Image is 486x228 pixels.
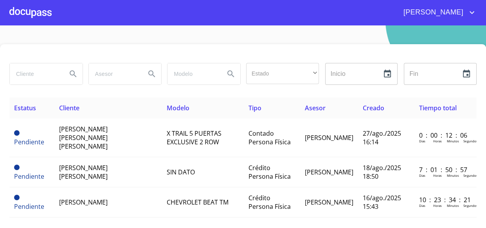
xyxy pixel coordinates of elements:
[419,203,425,208] p: Dias
[248,104,261,112] span: Tipo
[305,198,353,206] span: [PERSON_NAME]
[248,163,291,181] span: Crédito Persona Física
[59,198,108,206] span: [PERSON_NAME]
[398,6,467,19] span: [PERSON_NAME]
[447,203,459,208] p: Minutos
[363,104,384,112] span: Creado
[14,130,20,136] span: Pendiente
[167,168,195,176] span: SIN DATO
[64,65,83,83] button: Search
[142,65,161,83] button: Search
[363,163,401,181] span: 18/ago./2025 18:50
[447,173,459,178] p: Minutos
[433,173,442,178] p: Horas
[221,65,240,83] button: Search
[167,129,221,146] span: X TRAIL 5 PUERTAS EXCLUSIVE 2 ROW
[14,202,44,211] span: Pendiente
[14,165,20,170] span: Pendiente
[463,203,478,208] p: Segundos
[14,195,20,200] span: Pendiente
[419,104,457,112] span: Tiempo total
[167,104,189,112] span: Modelo
[433,203,442,208] p: Horas
[167,63,218,84] input: search
[433,139,442,143] p: Horas
[59,104,79,112] span: Cliente
[59,125,108,151] span: [PERSON_NAME] [PERSON_NAME] [PERSON_NAME]
[363,129,401,146] span: 27/ago./2025 16:14
[463,139,478,143] p: Segundos
[305,104,326,112] span: Asesor
[59,163,108,181] span: [PERSON_NAME] [PERSON_NAME]
[167,198,229,206] span: CHEVROLET BEAT TM
[248,129,291,146] span: Contado Persona Física
[419,173,425,178] p: Dias
[463,173,478,178] p: Segundos
[419,131,472,140] p: 0 : 00 : 12 : 06
[419,196,472,204] p: 10 : 23 : 34 : 21
[10,63,61,84] input: search
[246,63,319,84] div: ​
[14,138,44,146] span: Pendiente
[89,63,140,84] input: search
[248,194,291,211] span: Crédito Persona Física
[14,104,36,112] span: Estatus
[447,139,459,143] p: Minutos
[363,194,401,211] span: 16/ago./2025 15:43
[398,6,477,19] button: account of current user
[305,168,353,176] span: [PERSON_NAME]
[419,165,472,174] p: 7 : 01 : 50 : 57
[419,139,425,143] p: Dias
[305,133,353,142] span: [PERSON_NAME]
[14,172,44,181] span: Pendiente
